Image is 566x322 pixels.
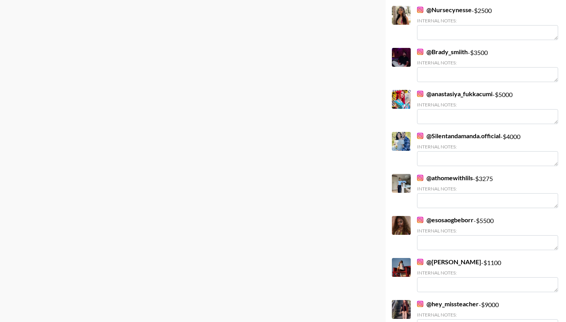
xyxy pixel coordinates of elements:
a: @Brady_smiith [417,48,468,56]
div: - $ 4000 [417,132,558,166]
div: Internal Notes: [417,270,558,276]
div: - $ 3500 [417,48,558,82]
img: Instagram [417,301,423,307]
a: @athomewithlils [417,174,473,182]
a: @esosaogbeborr [417,216,474,224]
img: Instagram [417,175,423,181]
div: Internal Notes: [417,18,558,24]
a: @[PERSON_NAME] [417,258,481,266]
div: Internal Notes: [417,228,558,234]
div: Internal Notes: [417,60,558,66]
div: - $ 1100 [417,258,558,292]
a: @Silentandamanda.official [417,132,500,140]
img: Instagram [417,7,423,13]
img: Instagram [417,217,423,223]
div: Internal Notes: [417,102,558,108]
img: Instagram [417,49,423,55]
div: - $ 5000 [417,90,558,124]
div: - $ 5500 [417,216,558,250]
a: @anastasiya_fukkacumi [417,90,492,98]
a: @Nursecynesse [417,6,472,14]
div: - $ 2500 [417,6,558,40]
a: @hey_missteacher [417,300,479,308]
div: Internal Notes: [417,312,558,318]
img: Instagram [417,259,423,265]
div: Internal Notes: [417,186,558,192]
div: - $ 3275 [417,174,558,208]
img: Instagram [417,91,423,97]
div: Internal Notes: [417,144,558,150]
img: Instagram [417,133,423,139]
